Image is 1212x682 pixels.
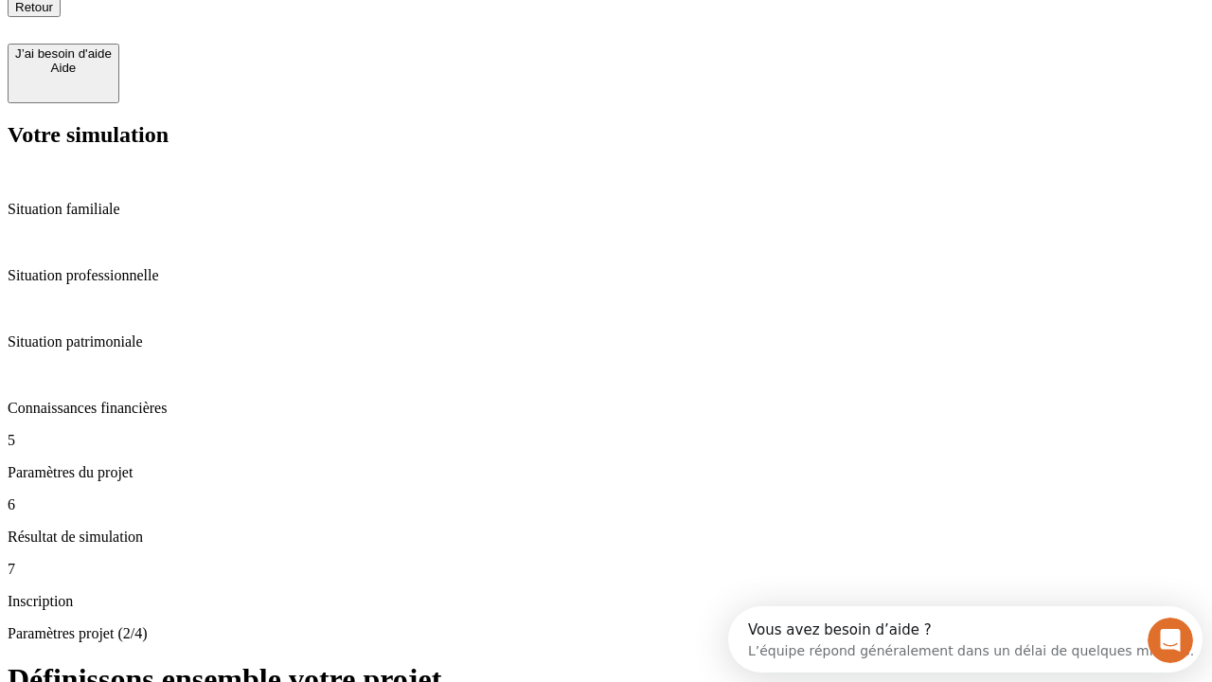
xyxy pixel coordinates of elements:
div: J’ai besoin d'aide [15,46,112,61]
iframe: Intercom live chat discovery launcher [728,606,1203,673]
p: Paramètres projet (2/4) [8,625,1204,642]
p: Connaissances financières [8,400,1204,417]
iframe: Intercom live chat [1148,618,1193,663]
div: Ouvrir le Messenger Intercom [8,8,522,60]
p: 5 [8,432,1204,449]
p: Résultat de simulation [8,529,1204,546]
p: 7 [8,561,1204,578]
div: Aide [15,61,112,75]
div: L’équipe répond généralement dans un délai de quelques minutes. [20,31,466,51]
p: Paramètres du projet [8,464,1204,481]
p: Inscription [8,593,1204,610]
p: Situation patrimoniale [8,333,1204,350]
div: Vous avez besoin d’aide ? [20,16,466,31]
p: Situation familiale [8,201,1204,218]
button: J’ai besoin d'aideAide [8,44,119,103]
p: Situation professionnelle [8,267,1204,284]
h2: Votre simulation [8,122,1204,148]
p: 6 [8,496,1204,513]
